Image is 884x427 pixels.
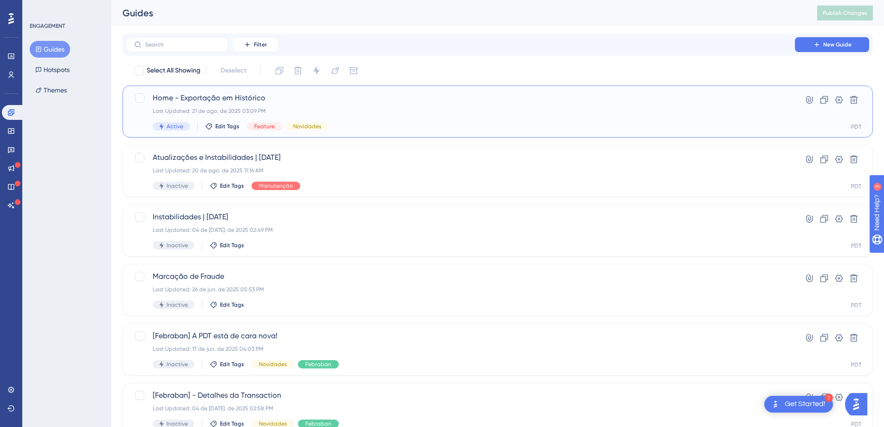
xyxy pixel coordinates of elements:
[220,242,244,249] span: Edit Tags
[212,62,255,79] button: Deselect
[145,41,220,48] input: Search
[259,182,293,190] span: Manutenção
[153,405,768,412] div: Last Updated: 04 de [DATE]. de 2025 02:58 PM
[210,301,244,309] button: Edit Tags
[167,123,183,130] span: Active
[232,37,278,52] button: Filter
[254,123,275,130] span: Feature
[770,399,781,410] img: launcher-image-alternative-text
[167,301,188,309] span: Inactive
[851,123,861,131] div: PDT
[153,226,768,234] div: Last Updated: 04 de [DATE]. de 2025 02:49 PM
[153,211,768,223] span: Instabilidades | [DATE]
[153,330,768,342] span: [Febraban] A PDT está de cara nova!
[795,37,869,52] button: New Guide
[210,361,244,368] button: Edit Tags
[30,82,72,99] button: Themes
[823,41,852,48] span: New Guide
[851,361,861,368] div: PDT
[764,396,833,413] div: Open Get Started! checklist, remaining modules: 1
[785,399,826,409] div: Get Started!
[851,242,861,250] div: PDT
[167,361,188,368] span: Inactive
[817,6,873,20] button: Publish Changes
[153,390,768,401] span: [Febraban] - Detalhes da Transaction
[123,7,794,20] div: Guides
[205,123,239,130] button: Edit Tags
[259,361,287,368] span: Novidades
[147,65,200,76] span: Select All Showing
[153,271,768,282] span: Marcação de Fraude
[153,167,768,174] div: Last Updated: 20 de ago. de 2025 11:16 AM
[167,182,188,190] span: Inactive
[30,22,65,30] div: ENGAGEMENT
[210,242,244,249] button: Edit Tags
[220,182,244,190] span: Edit Tags
[823,9,867,17] span: Publish Changes
[293,123,321,130] span: Novidades
[30,41,70,58] button: Guides
[305,361,331,368] span: Febraban
[167,242,188,249] span: Inactive
[65,5,67,12] div: 3
[220,65,246,76] span: Deselect
[153,152,768,163] span: Atualizações e Instabilidades | [DATE]
[220,361,244,368] span: Edit Tags
[153,92,768,104] span: Home - Exportação em Histórico
[845,390,873,418] iframe: UserGuiding AI Assistant Launcher
[210,182,244,190] button: Edit Tags
[215,123,239,130] span: Edit Tags
[851,183,861,190] div: PDT
[254,41,267,48] span: Filter
[153,107,768,115] div: Last Updated: 21 de ago. de 2025 03:09 PM
[825,394,833,402] div: 1
[851,302,861,309] div: PDT
[153,286,768,293] div: Last Updated: 26 de jun. de 2025 05:53 PM
[220,301,244,309] span: Edit Tags
[22,2,58,13] span: Need Help?
[153,345,768,353] div: Last Updated: 17 de jun. de 2025 04:03 PM
[30,61,75,78] button: Hotspots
